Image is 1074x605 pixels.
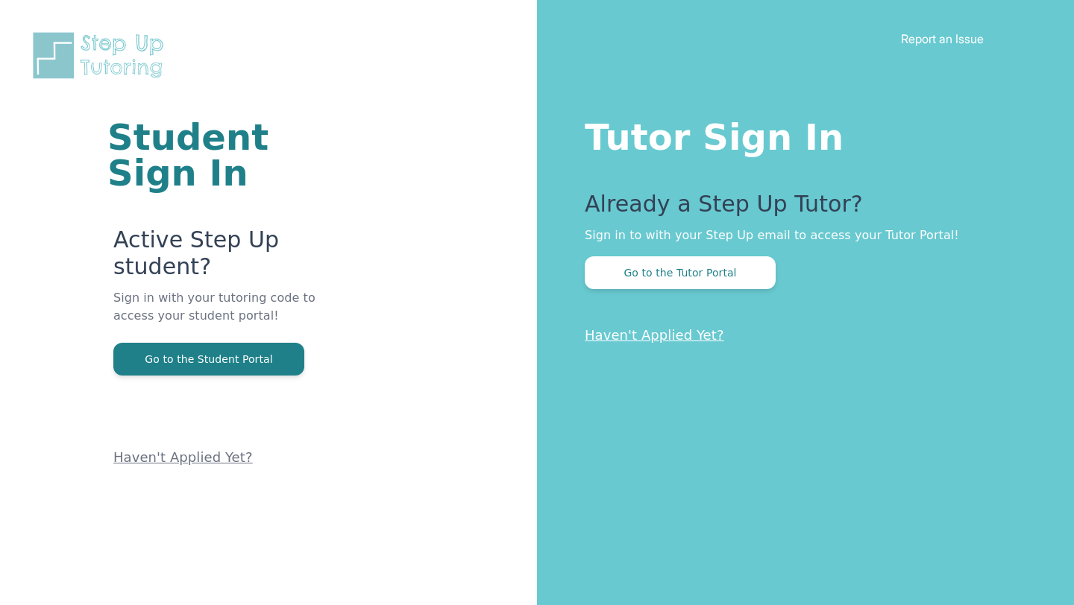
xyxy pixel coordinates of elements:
[585,227,1014,244] p: Sign in to with your Step Up email to access your Tutor Portal!
[113,289,358,343] p: Sign in with your tutoring code to access your student portal!
[107,119,358,191] h1: Student Sign In
[585,256,776,289] button: Go to the Tutor Portal
[113,449,253,465] a: Haven't Applied Yet?
[585,265,776,279] a: Go to the Tutor Portal
[585,327,724,343] a: Haven't Applied Yet?
[30,30,173,81] img: Step Up Tutoring horizontal logo
[585,113,1014,155] h1: Tutor Sign In
[113,352,304,366] a: Go to the Student Portal
[113,343,304,376] button: Go to the Student Portal
[585,191,1014,227] p: Already a Step Up Tutor?
[113,227,358,289] p: Active Step Up student?
[901,31,984,46] a: Report an Issue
